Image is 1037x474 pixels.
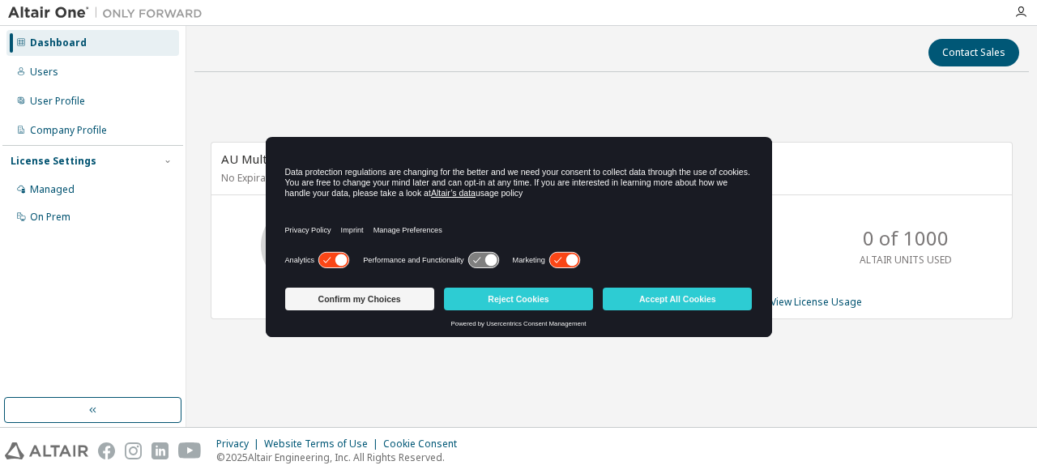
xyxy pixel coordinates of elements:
[178,442,202,459] img: youtube.svg
[221,151,456,167] span: AU Multi-Physics / Mechatronics Engineer
[383,438,467,451] div: Cookie Consent
[151,442,169,459] img: linkedin.svg
[125,442,142,459] img: instagram.svg
[30,36,87,49] div: Dashboard
[8,5,211,21] img: Altair One
[30,183,75,196] div: Managed
[264,438,383,451] div: Website Terms of Use
[216,451,467,464] p: © 2025 Altair Engineering, Inc. All Rights Reserved.
[630,171,998,185] p: Expires on [DATE] UTC
[98,442,115,459] img: facebook.svg
[30,66,58,79] div: Users
[30,124,107,137] div: Company Profile
[216,438,264,451] div: Privacy
[11,155,96,168] div: License Settings
[30,95,85,108] div: User Profile
[30,211,70,224] div: On Prem
[860,253,952,267] p: ALTAIR UNITS USED
[863,224,949,252] p: 0 of 1000
[221,171,589,185] p: No Expiration
[928,39,1019,66] button: Contact Sales
[770,295,862,309] a: View License Usage
[5,442,88,459] img: altair_logo.svg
